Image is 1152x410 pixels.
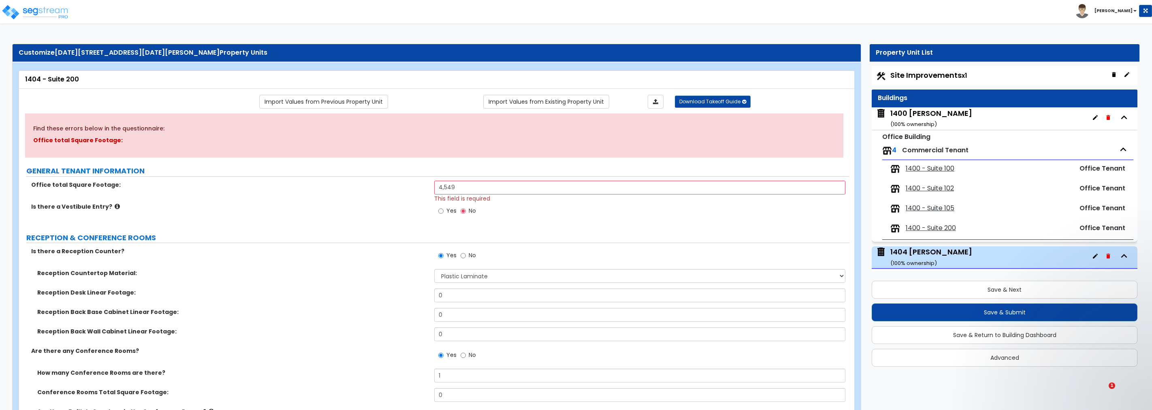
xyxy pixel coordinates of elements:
[1079,184,1125,193] span: Office Tenant
[31,247,428,255] label: Is there a Reception Counter?
[1075,4,1089,18] img: avatar.png
[906,204,954,213] span: 1400 - Suite 105
[882,132,930,141] small: Office Building
[461,207,466,216] input: No
[469,251,476,259] span: No
[906,164,954,173] span: 1400 - Suite 100
[55,48,220,57] span: [DATE][STREET_ADDRESS][DATE][PERSON_NAME]
[31,347,428,355] label: Are there any Conference Rooms?
[890,108,972,129] div: 1400 [PERSON_NAME]
[31,203,428,211] label: Is there a Vestibule Entry?
[259,95,388,109] a: Import the dynamic attribute values from previous properties.
[1,4,70,20] img: logo_pro_r.png
[876,108,886,119] img: building.svg
[37,308,428,316] label: Reception Back Base Cabinet Linear Footage:
[890,204,900,214] img: tenants.png
[890,164,900,174] img: tenants.png
[1079,223,1125,233] span: Office Tenant
[872,326,1137,344] button: Save & Return to Building Dashboard
[679,98,740,105] span: Download Takeoff Guide
[675,96,751,108] button: Download Takeoff Guide
[876,108,972,129] span: 1400 Goodale
[438,251,444,260] input: Yes
[890,184,900,194] img: tenants.png
[37,269,428,277] label: Reception Countertop Material:
[872,349,1137,367] button: Advanced
[962,331,1124,388] iframe: Intercom notifications message
[1109,382,1115,389] span: 1
[19,48,855,58] div: Customize Property Units
[878,94,1131,103] div: Buildings
[461,251,466,260] input: No
[1092,382,1111,402] iframe: Intercom live chat
[890,224,900,233] img: tenants.png
[962,71,967,80] small: x1
[876,48,1133,58] div: Property Unit List
[31,181,428,189] label: Office total Square Footage:
[26,166,849,176] label: GENERAL TENANT INFORMATION
[892,145,896,155] span: 4
[648,95,663,109] a: Import the dynamic attributes value through Excel sheet
[37,327,428,335] label: Reception Back Wall Cabinet Linear Footage:
[37,288,428,297] label: Reception Desk Linear Footage:
[890,120,937,128] small: ( 100 % ownership)
[876,247,972,267] span: 1404 Goodale
[890,259,937,267] small: ( 100 % ownership)
[33,136,835,145] p: Office total Square Footage:
[872,281,1137,299] button: Save & Next
[37,369,428,377] label: How many Conference Rooms are there?
[1079,203,1125,213] span: Office Tenant
[906,184,954,193] span: 1400 - Suite 102
[438,351,444,360] input: Yes
[461,351,466,360] input: No
[1079,164,1125,173] span: Office Tenant
[25,75,848,84] div: 1404 - Suite 200
[446,207,457,215] span: Yes
[872,303,1137,321] button: Save & Submit
[902,145,969,155] span: Commercial Tenant
[446,251,457,259] span: Yes
[876,71,886,81] img: Construction.png
[906,224,956,233] span: 1400 - Suite 200
[882,146,892,156] img: tenants.png
[26,233,849,243] label: RECEPTION & CONFERENCE ROOMS
[438,207,444,216] input: Yes
[1094,8,1133,14] b: [PERSON_NAME]
[469,207,476,215] span: No
[890,70,967,80] span: Site Improvements
[890,247,972,267] div: 1404 [PERSON_NAME]
[115,203,120,209] i: click for more info!
[876,247,886,257] img: building.svg
[434,194,490,203] span: This field is required
[469,351,476,359] span: No
[33,126,835,132] h5: Find these errors below in the questionnaire:
[37,388,428,396] label: Conference Rooms Total Square Footage:
[483,95,609,109] a: Import the dynamic attribute values from existing properties.
[446,351,457,359] span: Yes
